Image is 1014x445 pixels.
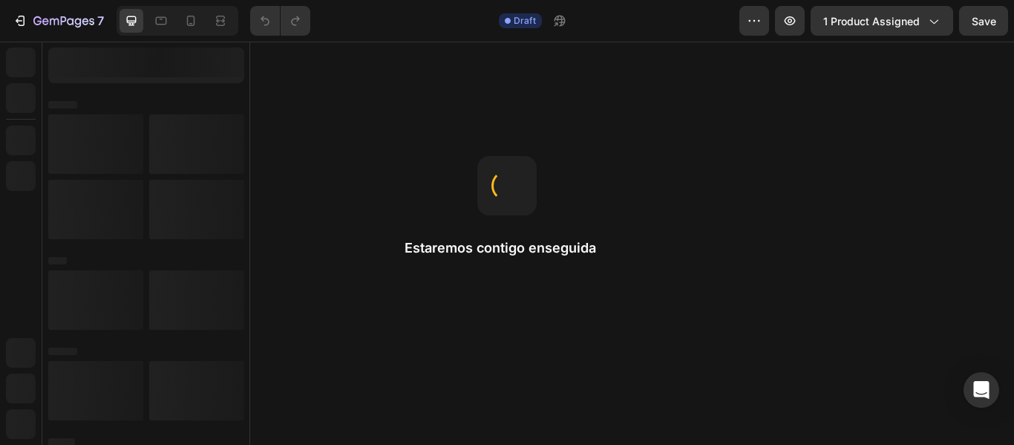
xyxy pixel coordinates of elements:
button: 7 [6,6,111,36]
div: Open Intercom Messenger [964,372,999,408]
button: 1 product assigned [811,6,953,36]
span: 1 product assigned [823,13,920,29]
div: Undo/Redo [250,6,310,36]
button: Save [959,6,1008,36]
font: Estaremos contigo enseguida [405,240,596,256]
span: Draft [514,14,536,27]
span: Save [972,15,996,27]
p: 7 [97,12,104,30]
